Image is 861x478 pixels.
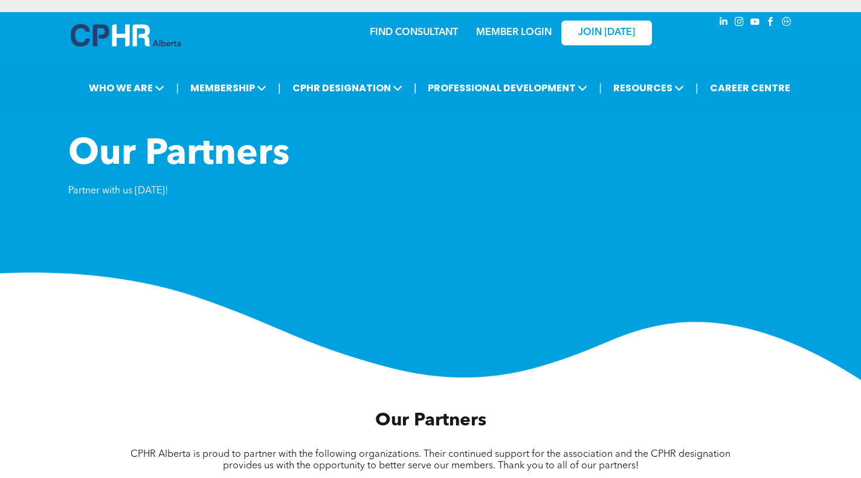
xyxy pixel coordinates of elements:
a: MEMBER LOGIN [476,28,552,37]
a: CAREER CENTRE [706,77,794,99]
span: PROFESSIONAL DEVELOPMENT [424,77,591,99]
span: Our Partners [375,412,486,430]
span: RESOURCES [610,77,688,99]
a: Social network [780,15,793,31]
a: facebook [764,15,778,31]
li: | [414,76,417,100]
li: | [278,76,281,100]
li: | [695,76,698,100]
li: | [176,76,179,100]
li: | [599,76,602,100]
a: linkedin [717,15,730,31]
img: A blue and white logo for cp alberta [71,24,181,47]
a: instagram [733,15,746,31]
a: JOIN [DATE] [561,21,652,45]
span: JOIN [DATE] [578,27,635,39]
a: FIND CONSULTANT [370,28,458,37]
span: CPHR Alberta is proud to partner with the following organizations. Their continued support for th... [131,450,730,471]
span: Our Partners [68,137,289,173]
a: youtube [749,15,762,31]
span: CPHR DESIGNATION [289,77,406,99]
span: Partner with us [DATE]! [68,186,168,196]
span: MEMBERSHIP [187,77,270,99]
span: WHO WE ARE [85,77,168,99]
